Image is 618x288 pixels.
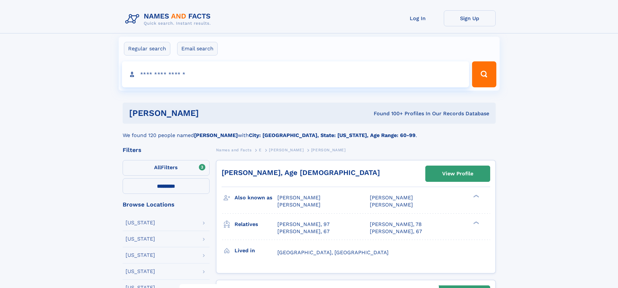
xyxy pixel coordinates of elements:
[216,146,252,154] a: Names and Facts
[472,61,496,87] button: Search Button
[154,164,161,170] span: All
[235,192,277,203] h3: Also known as
[472,220,479,225] div: ❯
[370,194,413,201] span: [PERSON_NAME]
[370,228,422,235] a: [PERSON_NAME], 67
[444,10,496,26] a: Sign Up
[370,221,422,228] a: [PERSON_NAME], 78
[126,220,155,225] div: [US_STATE]
[124,42,170,56] label: Regular search
[259,148,262,152] span: E
[426,166,490,182] a: View Profile
[126,236,155,242] div: [US_STATE]
[123,160,210,176] label: Filters
[123,124,496,139] div: We found 120 people named with .
[126,253,155,258] div: [US_STATE]
[472,194,479,198] div: ❯
[123,147,210,153] div: Filters
[122,61,469,87] input: search input
[277,202,321,208] span: [PERSON_NAME]
[286,110,489,117] div: Found 100+ Profiles In Our Records Database
[277,221,330,228] a: [PERSON_NAME], 97
[277,228,330,235] a: [PERSON_NAME], 67
[194,132,238,138] b: [PERSON_NAME]
[311,148,346,152] span: [PERSON_NAME]
[259,146,262,154] a: E
[249,132,416,138] b: City: [GEOGRAPHIC_DATA], State: [US_STATE], Age Range: 60-99
[177,42,218,56] label: Email search
[222,169,380,177] a: [PERSON_NAME], Age [DEMOGRAPHIC_DATA]
[277,249,389,256] span: [GEOGRAPHIC_DATA], [GEOGRAPHIC_DATA]
[123,10,216,28] img: Logo Names and Facts
[392,10,444,26] a: Log In
[129,109,286,117] h1: [PERSON_NAME]
[442,166,473,181] div: View Profile
[269,146,304,154] a: [PERSON_NAME]
[277,194,321,201] span: [PERSON_NAME]
[126,269,155,274] div: [US_STATE]
[269,148,304,152] span: [PERSON_NAME]
[235,219,277,230] h3: Relatives
[370,202,413,208] span: [PERSON_NAME]
[123,202,210,207] div: Browse Locations
[235,245,277,256] h3: Lived in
